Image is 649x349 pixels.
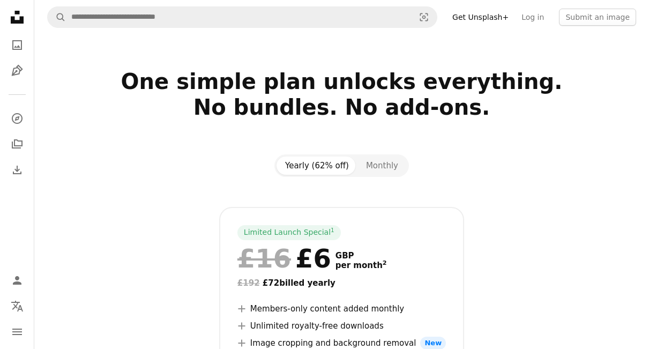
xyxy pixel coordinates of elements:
a: Collections [6,133,28,155]
div: £72 billed yearly [237,277,446,289]
sup: 2 [383,259,387,266]
span: £16 [237,244,291,272]
span: £192 [237,278,260,288]
a: Log in / Sign up [6,270,28,291]
a: 2 [381,261,389,270]
button: Monthly [357,157,407,175]
a: Download History [6,159,28,181]
a: 1 [329,227,337,238]
div: Limited Launch Special [237,225,341,240]
a: Get Unsplash+ [446,9,515,26]
a: Log in [515,9,550,26]
button: Visual search [411,7,437,27]
button: Language [6,295,28,317]
button: Menu [6,321,28,343]
a: Explore [6,108,28,129]
span: GBP [335,251,387,261]
sup: 1 [331,227,334,233]
a: Illustrations [6,60,28,81]
form: Find visuals sitewide [47,6,437,28]
li: Members-only content added monthly [237,302,446,315]
button: Yearly (62% off) [277,157,357,175]
div: £6 [237,244,331,272]
button: Search Unsplash [48,7,66,27]
a: Photos [6,34,28,56]
a: Home — Unsplash [6,6,28,30]
li: Unlimited royalty-free downloads [237,320,446,332]
button: Submit an image [559,9,636,26]
h2: One simple plan unlocks everything. No bundles. No add-ons. [47,69,636,146]
span: per month [335,261,387,270]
